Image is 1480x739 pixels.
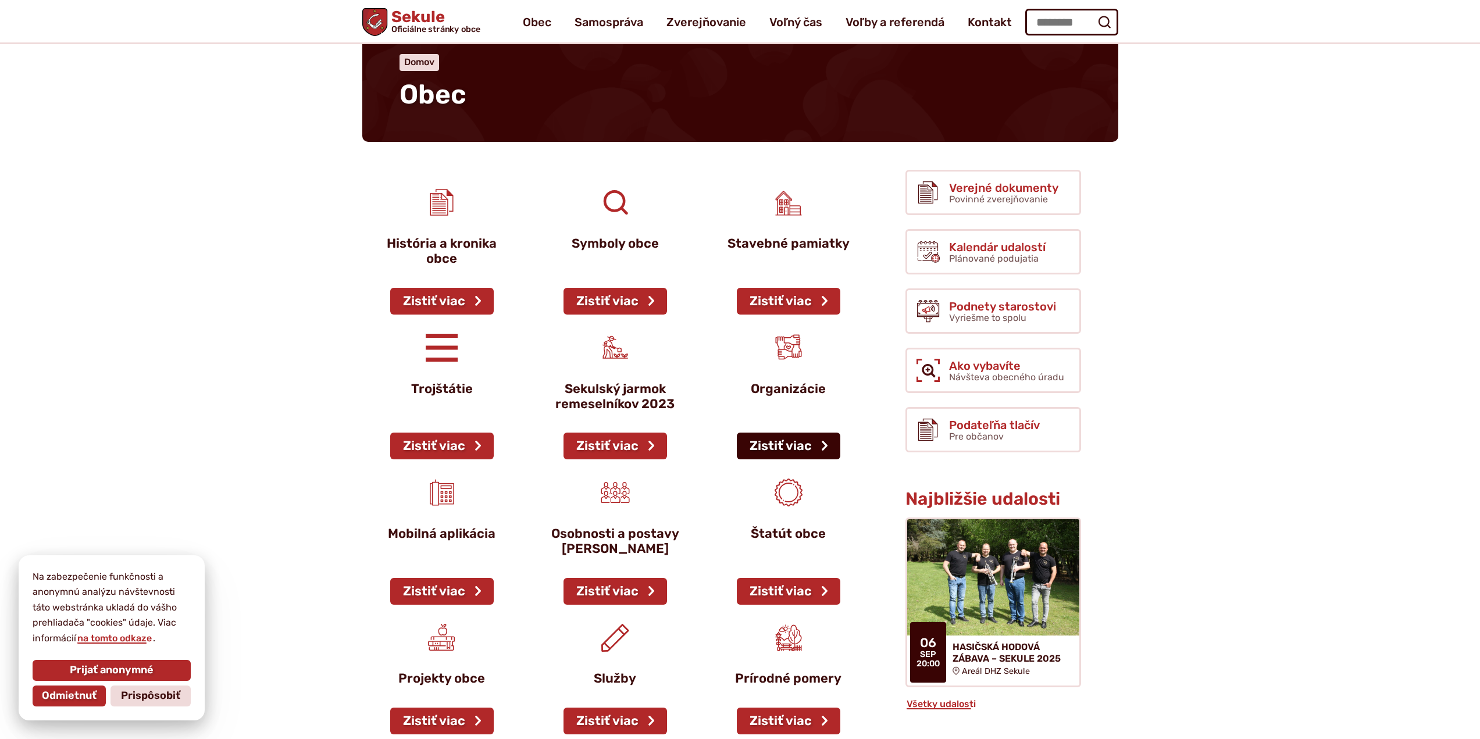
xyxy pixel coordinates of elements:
p: Trojštátie [376,381,508,397]
span: Pre občanov [949,431,1004,442]
p: História a kronika obce [376,236,508,267]
a: Zistiť viac [737,288,840,315]
a: HASIČSKÁ HODOVÁ ZÁBAVA – SEKULE 2025 Areál DHZ Sekule 06 sep 20:00 [905,517,1081,687]
a: Všetky udalosti [905,698,977,709]
a: Zistiť viac [737,578,840,605]
span: Vyriešme to spolu [949,312,1026,323]
p: Projekty obce [376,671,508,686]
span: Areál DHZ Sekule [962,666,1030,676]
span: Oficiálne stránky obce [391,25,480,33]
a: Voľný čas [769,6,822,38]
p: Symboly obce [550,236,681,251]
a: Zverejňovanie [666,6,746,38]
h4: HASIČSKÁ HODOVÁ ZÁBAVA – SEKULE 2025 [953,641,1070,663]
span: Ako vybavíte [949,359,1064,372]
span: Plánované podujatia [949,253,1039,264]
span: 06 [916,636,940,650]
a: Zistiť viac [390,288,494,315]
span: Kalendár udalostí [949,241,1046,254]
span: Návšteva obecného úradu [949,372,1064,383]
span: Prijať anonymné [70,664,154,677]
span: Prispôsobiť [121,690,180,702]
span: Povinné zverejňovanie [949,194,1048,205]
p: Na zabezpečenie funkčnosti a anonymnú analýzu návštevnosti táto webstránka ukladá do vášho prehli... [33,569,191,646]
span: Verejné dokumenty [949,181,1058,194]
p: Organizácie [723,381,854,397]
span: Odmietnuť [42,690,97,702]
p: Prírodné pomery [723,671,854,686]
p: Služby [550,671,681,686]
span: sep [916,650,940,659]
a: Zistiť viac [390,578,494,605]
span: Podateľňa tlačív [949,419,1040,431]
a: Zistiť viac [564,708,667,734]
p: Osobnosti a postavy [PERSON_NAME] [550,526,681,557]
a: Zistiť viac [390,433,494,459]
a: Voľby a referendá [846,6,944,38]
a: Obec [523,6,551,38]
a: Kontakt [968,6,1012,38]
a: Zistiť viac [564,288,667,315]
span: Obec [400,78,466,110]
span: 20:00 [916,659,940,669]
a: Podateľňa tlačív Pre občanov [905,407,1081,452]
a: Samospráva [575,6,643,38]
a: Zistiť viac [564,433,667,459]
a: na tomto odkaze [76,633,153,644]
p: Štatút obce [723,526,854,541]
img: Prejsť na domovskú stránku [362,8,387,36]
a: Podnety starostovi Vyriešme to spolu [905,288,1081,334]
p: Mobilná aplikácia [376,526,508,541]
a: Logo Sekule, prejsť na domovskú stránku. [362,8,480,36]
a: Verejné dokumenty Povinné zverejňovanie [905,170,1081,215]
h3: Najbližšie udalosti [905,490,1081,509]
a: Kalendár udalostí Plánované podujatia [905,229,1081,274]
a: Ako vybavíte Návšteva obecného úradu [905,348,1081,393]
a: Zistiť viac [564,578,667,605]
p: Sekulský jarmok remeselníkov 2023 [550,381,681,412]
a: Zistiť viac [737,708,840,734]
button: Prispôsobiť [110,686,191,706]
button: Odmietnuť [33,686,106,706]
span: Sekule [387,9,480,34]
a: Zistiť viac [737,433,840,459]
p: Stavebné pamiatky [723,236,854,251]
button: Prijať anonymné [33,660,191,681]
a: Domov [404,56,434,67]
a: Zistiť viac [390,708,494,734]
span: Podnety starostovi [949,300,1056,313]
